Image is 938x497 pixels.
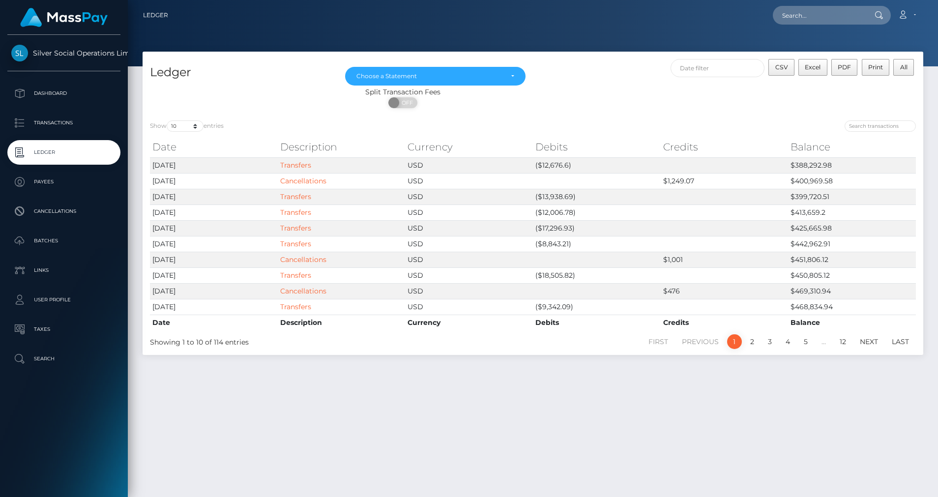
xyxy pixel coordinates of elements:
[7,199,120,224] a: Cancellations
[7,140,120,165] a: Ledger
[788,267,916,283] td: $450,805.12
[7,317,120,342] a: Taxes
[150,283,278,299] td: [DATE]
[405,205,533,220] td: USD
[394,97,418,108] span: OFF
[11,45,28,61] img: Silver Social Operations Limited
[150,120,224,132] label: Show entries
[533,189,661,205] td: ($13,938.69)
[773,6,865,25] input: Search...
[661,252,789,267] td: $1,001
[150,173,278,189] td: [DATE]
[788,189,916,205] td: $399,720.51
[533,220,661,236] td: ($17,296.93)
[150,64,330,81] h4: Ledger
[788,157,916,173] td: $388,292.98
[533,205,661,220] td: ($12,006.78)
[150,267,278,283] td: [DATE]
[900,63,908,71] span: All
[150,333,461,348] div: Showing 1 to 10 of 114 entries
[150,137,278,157] th: Date
[886,334,914,349] a: Last
[868,63,883,71] span: Print
[533,157,661,173] td: ($12,676.6)
[893,59,914,76] button: All
[280,255,326,264] a: Cancellations
[11,175,117,189] p: Payees
[533,315,661,330] th: Debits
[788,236,916,252] td: $442,962.91
[405,137,533,157] th: Currency
[661,137,789,157] th: Credits
[768,59,794,76] button: CSV
[788,283,916,299] td: $469,310.94
[167,120,204,132] select: Showentries
[280,287,326,295] a: Cancellations
[11,263,117,278] p: Links
[788,205,916,220] td: $413,659.2
[11,204,117,219] p: Cancellations
[838,63,851,71] span: PDF
[7,347,120,371] a: Search
[7,170,120,194] a: Payees
[671,59,764,77] input: Date filter
[20,8,108,27] img: MassPay Logo
[11,86,117,101] p: Dashboard
[7,49,120,58] span: Silver Social Operations Limited
[11,116,117,130] p: Transactions
[150,205,278,220] td: [DATE]
[356,72,503,80] div: Choose a Statement
[405,236,533,252] td: USD
[280,239,311,248] a: Transfers
[405,267,533,283] td: USD
[280,302,311,311] a: Transfers
[150,252,278,267] td: [DATE]
[280,176,326,185] a: Cancellations
[11,292,117,307] p: User Profile
[745,334,760,349] a: 2
[788,137,916,157] th: Balance
[405,189,533,205] td: USD
[150,157,278,173] td: [DATE]
[862,59,890,76] button: Print
[11,145,117,160] p: Ledger
[150,189,278,205] td: [DATE]
[533,137,661,157] th: Debits
[405,173,533,189] td: USD
[7,258,120,283] a: Links
[150,236,278,252] td: [DATE]
[280,224,311,233] a: Transfers
[798,334,813,349] a: 5
[533,299,661,315] td: ($9,342.09)
[831,59,858,76] button: PDF
[780,334,795,349] a: 4
[150,220,278,236] td: [DATE]
[798,59,827,76] button: Excel
[405,220,533,236] td: USD
[278,137,406,157] th: Description
[805,63,821,71] span: Excel
[788,299,916,315] td: $468,834.94
[7,288,120,312] a: User Profile
[533,236,661,252] td: ($8,843.21)
[661,315,789,330] th: Credits
[11,322,117,337] p: Taxes
[278,315,406,330] th: Description
[11,234,117,248] p: Batches
[7,111,120,135] a: Transactions
[150,299,278,315] td: [DATE]
[7,229,120,253] a: Batches
[775,63,788,71] span: CSV
[405,283,533,299] td: USD
[405,299,533,315] td: USD
[788,220,916,236] td: $425,665.98
[661,283,789,299] td: $476
[788,252,916,267] td: $451,806.12
[11,351,117,366] p: Search
[727,334,742,349] a: 1
[7,81,120,106] a: Dashboard
[345,67,526,86] button: Choose a Statement
[661,173,789,189] td: $1,249.07
[280,208,311,217] a: Transfers
[533,267,661,283] td: ($18,505.82)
